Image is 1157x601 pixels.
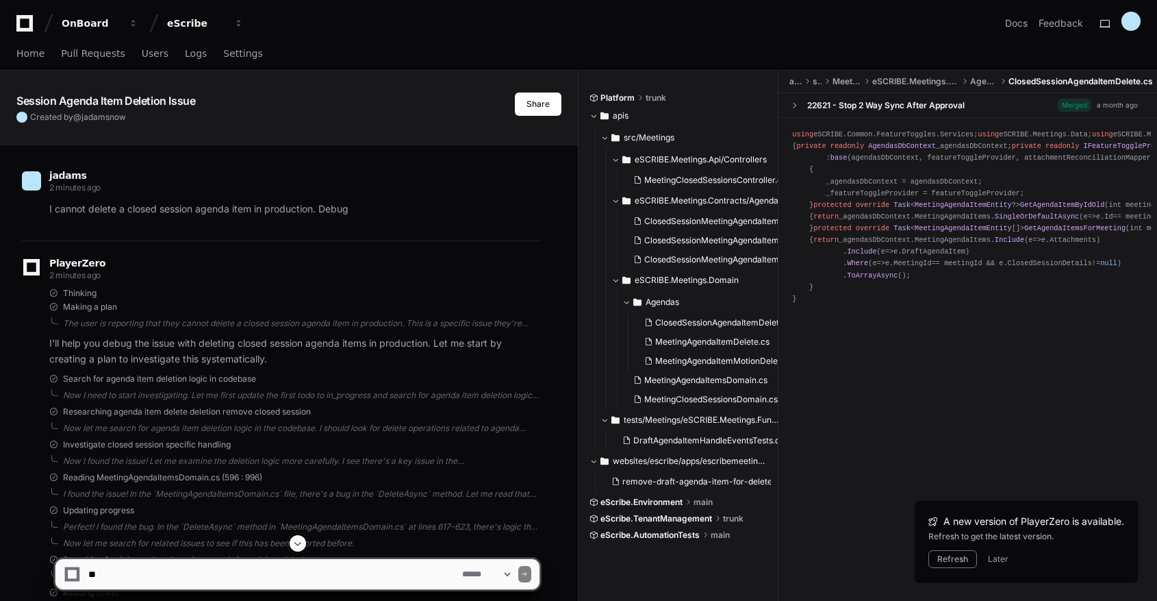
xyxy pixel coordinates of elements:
[915,212,991,221] span: MeetingAgendaItems
[635,275,739,286] span: eSCRIBE.Meetings.Domain
[1097,100,1138,110] div: a month ago
[49,182,101,193] span: 2 minutes ago
[589,450,768,472] button: websites/escribe/apps/escribemeetings-e2e/src/integration/website/documents/documentsList
[628,250,793,269] button: ClosedSessionMeetingAgendaItemMotionDeletedEvent.cs
[807,100,965,111] div: 22621 - Stop 2 Way Sync After Approval
[928,550,977,568] button: Refresh
[600,409,779,431] button: tests/Meetings/eSCRIBE.Meetings.Functions.Tests
[644,375,767,386] span: MeetingAgendaItemsDomain.cs
[63,288,97,299] span: Thinking
[611,269,790,291] button: eSCRIBE.Meetings.Domain
[915,224,1012,232] span: MeetingAgendaItemEntity
[646,93,666,103] span: trunk
[893,224,911,232] span: Task
[655,317,795,328] span: ClosedSessionAgendaItemDelete.cs
[49,336,539,367] p: I'll help you debug the issue with deleting closed session agenda items in production. Let me sta...
[694,497,713,508] span: main
[1104,212,1112,221] span: Id
[1008,259,1092,267] span: ClosedSessionDetails
[1045,142,1079,150] span: readonly
[1083,212,1096,221] span: =>
[611,149,790,171] button: eSCRIBE.Meetings.Api/Controllers
[644,254,869,265] span: ClosedSessionMeetingAgendaItemMotionDeletedEvent.cs
[723,513,743,524] span: trunk
[611,130,620,146] svg: Directory
[644,175,786,186] span: MeetingClosedSessionsController.cs
[1024,224,1126,232] span: GetAgendaItemsForMeeting
[142,38,168,70] a: Users
[646,297,679,308] span: Agendas
[1039,16,1083,30] button: Feedback
[813,236,839,244] span: return
[1100,259,1117,267] span: null
[789,76,801,87] span: apis
[63,456,539,467] div: Now I found the issue! Let me examine the deletion logic more carefully. I see there's a key issu...
[63,489,539,500] div: I found the issue! In the `MeetingAgendaItemsDomain.cs` file, there's a bug in the `DeleteAsync` ...
[56,11,144,36] button: OnBoard
[185,49,207,58] span: Logs
[655,356,796,367] span: MeetingAgendaItemMotionDelete.cs
[223,49,262,58] span: Settings
[633,435,784,446] span: DraftAgendaItemHandleEventsTests.cs
[877,130,936,138] span: FeatureToggles
[644,235,869,246] span: ClosedSessionMeetingAgendaItemMinuteDeletedEvent.cs
[1020,201,1104,209] span: GetAgendaItemByIdOld
[62,16,120,30] div: OnBoard
[847,247,876,256] span: Include
[1092,130,1113,138] span: using
[639,313,796,332] button: ClosedSessionAgendaItemDelete.cs
[830,154,848,162] span: base
[142,49,168,58] span: Users
[600,497,683,508] span: eScribe.Environment
[1005,16,1028,30] a: Docs
[832,76,861,87] span: Meetings
[928,531,1124,542] div: Refresh to get the latest version.
[711,530,730,541] span: main
[792,130,813,138] span: using
[600,93,635,103] span: Platform
[63,439,231,450] span: Investigate closed session specific handling
[995,212,1079,221] span: SingleOrDefaultAsync
[852,154,1151,162] span: agendasDbContext, featureToggleProvider, attachmentReconciliationMapper
[49,270,101,280] span: 2 minutes ago
[868,142,936,150] span: AgendasDbContext
[622,476,840,487] span: remove-draft-agenda-item-for-deleted-document.cy.ts
[1028,236,1032,244] span: e
[635,195,790,206] span: eSCRIBE.Meetings.Contracts/Agendas/ClosedSessions
[63,472,262,483] span: Reading MeetingAgendaItemsDomain.cs (596 : 996)
[995,236,1024,244] span: Include
[1050,236,1096,244] span: Attachments
[970,76,997,87] span: Agendas
[635,154,767,165] span: eSCRIBE.Meetings.Api/Controllers
[943,515,1124,528] span: A new version of PlayerZero is available.
[223,38,262,70] a: Settings
[628,371,793,390] button: MeetingAgendaItemsDomain.cs
[624,132,674,143] span: src/Meetings
[617,431,782,450] button: DraftAgendaItemHandleEventsTests.cs
[1028,236,1041,244] span: =>
[988,554,1008,565] button: Later
[628,231,793,250] button: ClosedSessionMeetingAgendaItemMinuteDeletedEvent.cs
[628,212,793,231] button: ClosedSessionMeetingAgendaItemDeletedEvent.cs
[1033,130,1067,138] span: Meetings
[1008,76,1153,87] span: ClosedSessionAgendaItemDelete.cs
[622,151,631,168] svg: Directory
[872,259,876,267] span: e
[847,259,868,267] span: Where
[622,193,631,209] svg: Directory
[830,142,864,150] span: readonly
[813,212,839,221] span: return
[633,294,641,310] svg: Directory
[872,76,959,87] span: eSCRIBE.Meetings.Domain
[61,49,125,58] span: Pull Requests
[847,271,898,280] span: ToArrayAsync
[813,76,822,87] span: src
[600,530,700,541] span: eScribe.AutomationTests
[589,105,768,127] button: apis
[797,142,826,150] span: private
[611,412,620,428] svg: Directory
[613,456,768,467] span: websites/escribe/apps/escribemeetings-e2e/src/integration/website/documents/documentsList
[49,170,87,181] span: jadams
[600,513,712,524] span: eScribe.TenantManagement
[185,38,207,70] a: Logs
